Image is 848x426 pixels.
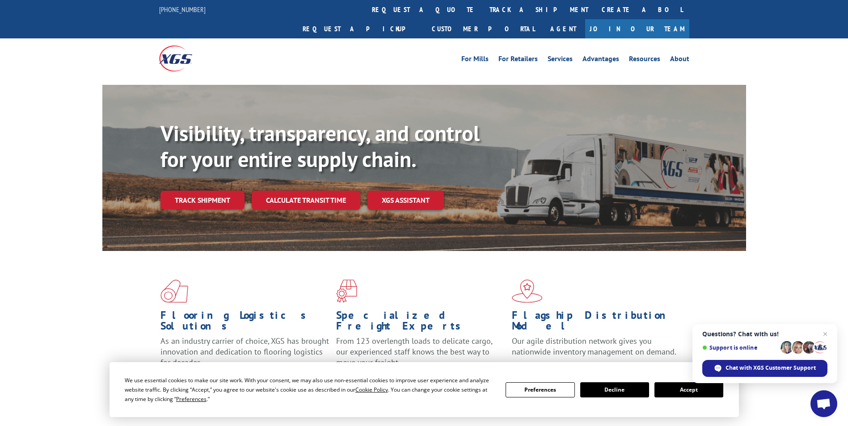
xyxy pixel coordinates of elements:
span: Questions? Chat with us! [702,330,827,338]
a: Calculate transit time [252,191,360,210]
span: Cookie Policy [355,386,388,393]
a: Customer Portal [425,19,541,38]
a: XGS ASSISTANT [367,191,444,210]
div: Open chat [810,390,837,417]
a: Services [548,55,573,65]
a: For Retailers [498,55,538,65]
span: Preferences [176,395,207,403]
span: As an industry carrier of choice, XGS has brought innovation and dedication to flooring logistics... [160,336,329,368]
a: Join Our Team [585,19,689,38]
h1: Flooring Logistics Solutions [160,310,329,336]
a: [PHONE_NUMBER] [159,5,206,14]
a: Request a pickup [296,19,425,38]
p: From 123 overlength loads to delicate cargo, our experienced staff knows the best way to move you... [336,336,505,376]
b: Visibility, transparency, and control for your entire supply chain. [160,119,480,173]
span: Our agile distribution network gives you nationwide inventory management on demand. [512,336,676,357]
img: xgs-icon-focused-on-flooring-red [336,280,357,303]
h1: Specialized Freight Experts [336,310,505,336]
h1: Flagship Distribution Model [512,310,681,336]
img: xgs-icon-flagship-distribution-model-red [512,280,543,303]
a: Agent [541,19,585,38]
a: For Mills [461,55,489,65]
div: Chat with XGS Customer Support [702,360,827,377]
button: Accept [654,382,723,397]
span: Support is online [702,344,777,351]
span: Chat with XGS Customer Support [726,364,816,372]
div: We use essential cookies to make our site work. With your consent, we may also use non-essential ... [125,376,495,404]
a: Advantages [582,55,619,65]
div: Cookie Consent Prompt [110,362,739,417]
a: Resources [629,55,660,65]
a: Track shipment [160,191,245,209]
img: xgs-icon-total-supply-chain-intelligence-red [160,280,188,303]
a: About [670,55,689,65]
button: Decline [580,382,649,397]
span: Close chat [820,329,831,339]
button: Preferences [506,382,574,397]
